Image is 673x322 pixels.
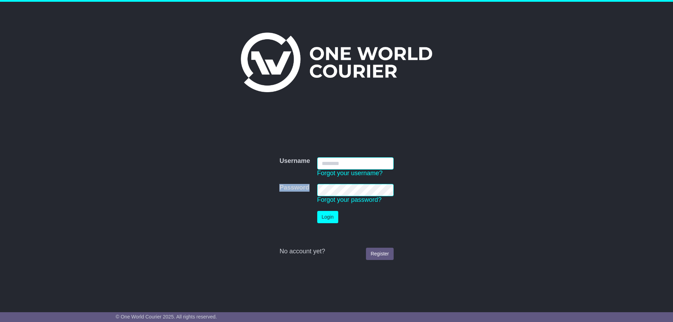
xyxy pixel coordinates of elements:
label: Password [279,184,309,192]
a: Forgot your password? [317,196,382,203]
button: Login [317,211,338,223]
label: Username [279,157,310,165]
a: Forgot your username? [317,170,383,177]
div: No account yet? [279,248,393,255]
img: One World [241,33,432,92]
a: Register [366,248,393,260]
span: © One World Courier 2025. All rights reserved. [116,314,217,320]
